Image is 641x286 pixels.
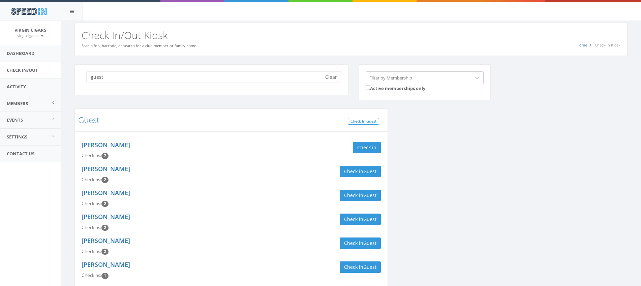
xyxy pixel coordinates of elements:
span: Checkin count [101,249,109,255]
button: Check inGuest [340,214,381,225]
span: Contact Us [7,151,34,157]
span: Guest [363,216,376,222]
span: Checkin count [101,177,109,183]
a: [PERSON_NAME] [82,236,130,245]
button: Check in [353,142,381,153]
button: Check inGuest [340,166,381,177]
span: Checkins: [82,200,101,206]
label: Active memberships only [366,84,425,92]
span: Checkin count [101,153,109,159]
span: Checkin count [101,201,109,207]
small: Scan a fob, barcode, or search for a club member or family name. [82,43,197,48]
a: [PERSON_NAME] [82,213,130,221]
span: Guest [363,168,376,174]
a: [PERSON_NAME] [82,189,130,197]
span: Checkins: [82,177,101,183]
a: Guest [78,114,99,125]
span: Checkin count [101,225,109,231]
span: Guest [363,192,376,198]
button: Check inGuest [340,237,381,249]
a: [PERSON_NAME] [82,141,130,149]
span: Checkins: [82,248,101,254]
span: Check-In Kiosk [595,42,620,47]
h2: Check In/Out Kiosk [82,30,620,41]
span: Members [7,100,28,106]
input: Active memberships only [366,86,370,90]
div: Filter by Membership [369,74,412,81]
a: virgincigarsllc [18,32,43,38]
span: Checkins: [82,272,101,278]
button: Clear [321,71,341,83]
a: Check In Guest [348,118,379,125]
span: Checkins: [82,152,101,158]
span: Events [7,117,23,123]
img: speedin_logo.png [8,5,50,18]
span: Guest [363,240,376,246]
span: Checkins: [82,224,101,230]
span: Checkin count [101,273,109,279]
span: Settings [7,134,27,140]
span: Virgin Cigars [14,27,46,33]
a: [PERSON_NAME] [82,165,130,173]
input: Search a name to check in [86,71,326,83]
a: [PERSON_NAME] [82,260,130,268]
button: Check inGuest [340,261,381,273]
span: Guest [363,264,376,270]
a: Home [577,42,587,47]
button: Check inGuest [340,190,381,201]
small: virgincigarsllc [18,33,43,38]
